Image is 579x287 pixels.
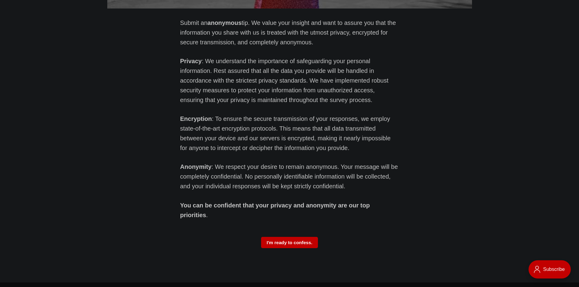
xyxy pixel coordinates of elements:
p: : We understand the importance of safeguarding your personal information. Rest assured that all t... [180,56,399,105]
p: : To ensure the secure transmission of your responses, we employ state-of-the-art encryption prot... [180,114,399,153]
p: . [180,200,399,220]
strong: Privacy [180,58,202,64]
strong: You can be confident that your privacy and anonymity are our top priorities [180,202,370,218]
strong: Anonymity [180,163,212,170]
a: I'm ready to confess. [261,237,318,248]
strong: Encryption [180,115,212,122]
iframe: portal-trigger [523,257,579,287]
strong: anonymous [208,19,242,26]
p: : We respect your desire to remain anonymous. Your message will be completely confidential. No pe... [180,162,399,191]
p: Submit an tip. We value your insight and want to assure you that the information you share with u... [180,18,399,47]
